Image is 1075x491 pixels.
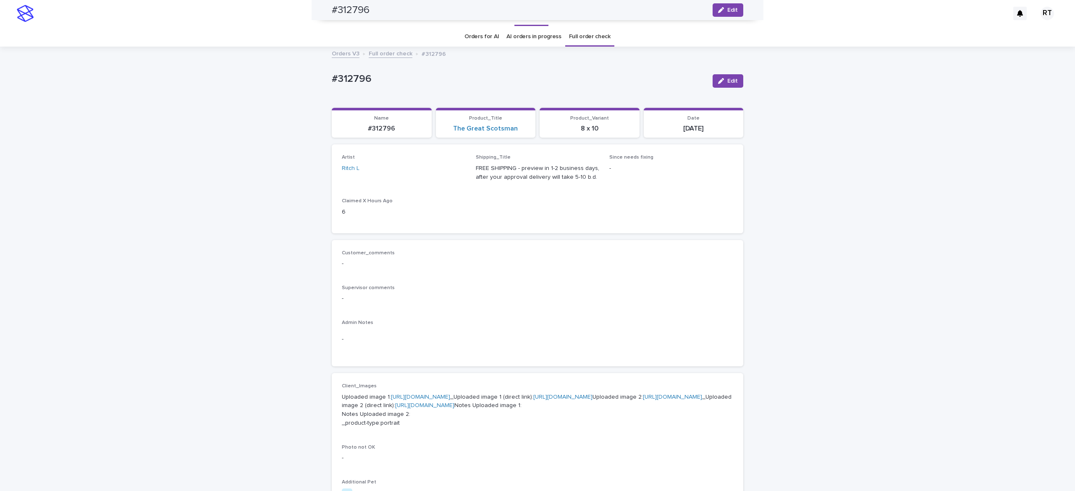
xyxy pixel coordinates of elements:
p: - [342,294,733,303]
span: Customer_comments [342,251,395,256]
p: FREE SHIPPING - preview in 1-2 business days, after your approval delivery will take 5-10 b.d. [476,164,600,182]
a: [URL][DOMAIN_NAME] [391,394,450,400]
p: 8 x 10 [545,125,635,133]
p: 6 [342,208,466,217]
span: Additional Pet [342,480,376,485]
p: - [342,259,733,268]
span: Artist [342,155,355,160]
span: Shipping_Title [476,155,511,160]
a: [URL][DOMAIN_NAME] [643,394,702,400]
p: #312796 [422,49,446,58]
p: #312796 [332,73,706,85]
a: Orders for AI [464,27,499,47]
span: Edit [727,78,738,84]
button: Edit [713,74,743,88]
span: Date [687,116,700,121]
span: Photo not OK [342,445,375,450]
p: Uploaded image 1: _Uploaded image 1 (direct link): Uploaded image 2: _Uploaded image 2 (direct li... [342,393,733,428]
div: RT [1041,7,1054,20]
a: Ritch L [342,164,359,173]
span: Name [374,116,389,121]
span: Claimed X Hours Ago [342,198,393,204]
a: Orders V3 [332,48,359,58]
p: #312796 [337,125,427,133]
p: - [342,454,733,462]
a: The Great Scotsman [453,125,518,133]
p: [DATE] [649,125,739,133]
span: Since needs fixing [609,155,653,160]
a: [URL][DOMAIN_NAME] [395,402,454,408]
a: [URL][DOMAIN_NAME] [533,394,593,400]
span: Admin Notes [342,320,373,325]
span: Product_Variant [570,116,609,121]
p: - [609,164,733,173]
img: stacker-logo-s-only.png [17,5,34,22]
a: Full order check [569,27,611,47]
p: - [342,335,733,344]
a: AI orders in progress [506,27,561,47]
span: Supervisor comments [342,285,395,290]
span: Product_Title [469,116,502,121]
span: Client_Images [342,384,377,389]
a: Full order check [369,48,412,58]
